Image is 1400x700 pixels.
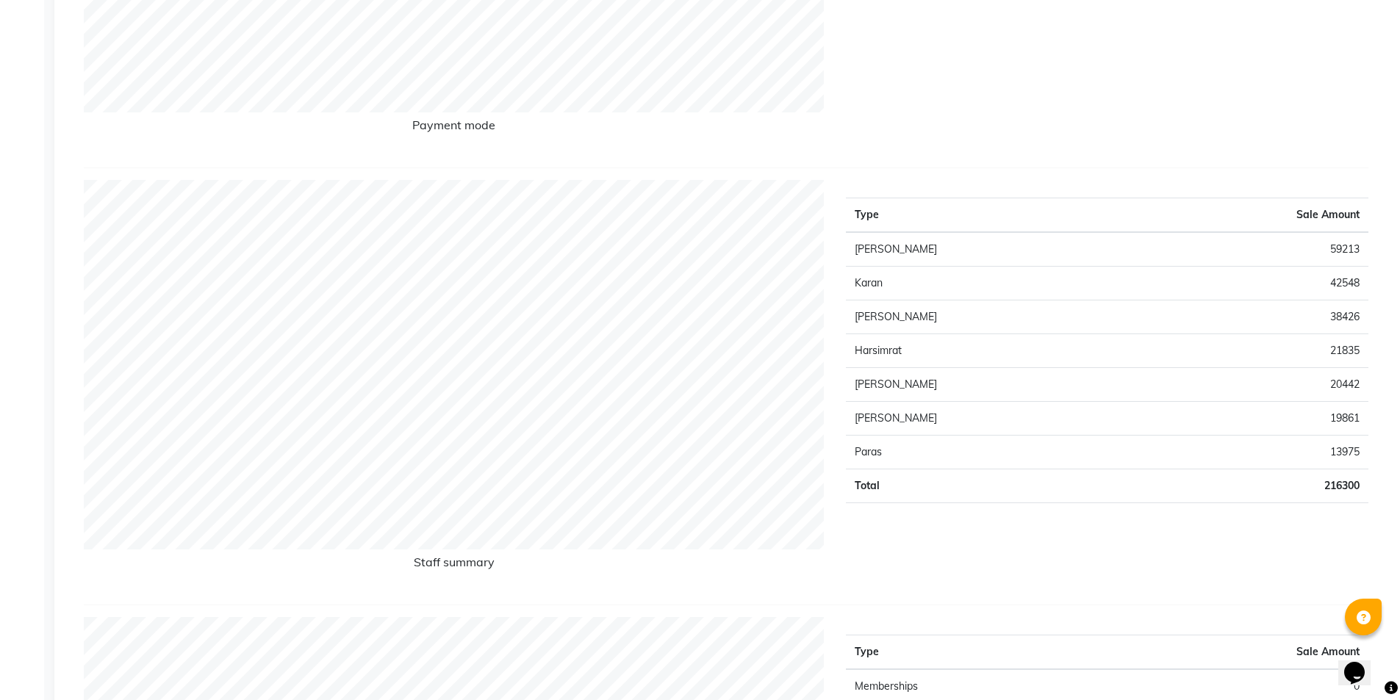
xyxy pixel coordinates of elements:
th: Type [846,198,1135,233]
th: Sale Amount [1135,198,1368,233]
td: 19861 [1135,402,1368,436]
td: [PERSON_NAME] [846,368,1135,402]
h6: Staff summary [84,555,824,575]
th: Type [846,635,1107,670]
td: Harsimrat [846,334,1135,368]
td: [PERSON_NAME] [846,300,1135,334]
td: [PERSON_NAME] [846,402,1135,436]
td: Karan [846,267,1135,300]
td: Paras [846,436,1135,469]
td: 59213 [1135,232,1368,267]
th: Sale Amount [1108,635,1368,670]
td: [PERSON_NAME] [846,232,1135,267]
td: 21835 [1135,334,1368,368]
td: 216300 [1135,469,1368,503]
td: 38426 [1135,300,1368,334]
iframe: chat widget [1338,641,1385,685]
td: 42548 [1135,267,1368,300]
td: 20442 [1135,368,1368,402]
h6: Payment mode [84,118,824,138]
td: 13975 [1135,436,1368,469]
td: Total [846,469,1135,503]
